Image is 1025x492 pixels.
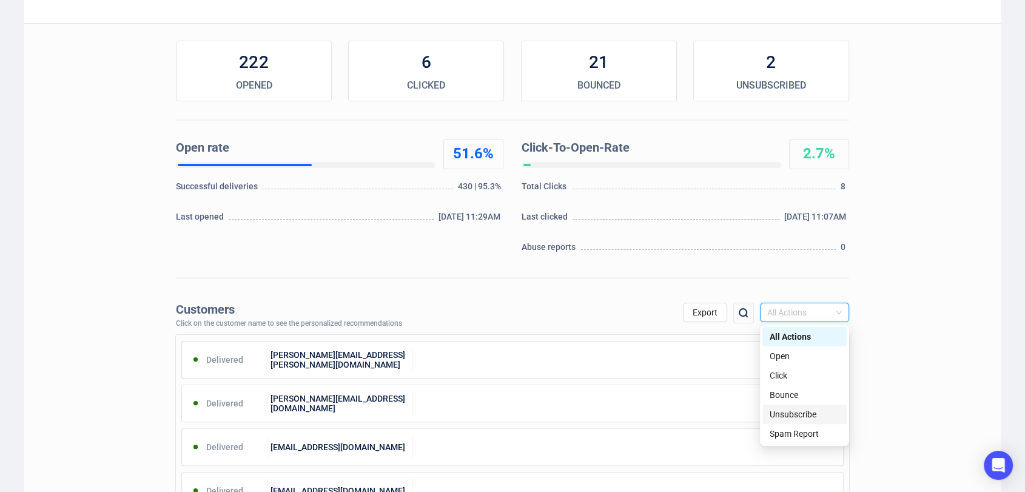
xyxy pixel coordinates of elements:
div: Last opened [176,211,227,229]
div: Unsubscribe [770,408,839,421]
div: All Actions [770,330,839,343]
div: BOUNCED [522,78,676,93]
div: Customers [176,303,402,317]
div: Spam Report [770,427,839,440]
div: Total Clicks [522,180,571,198]
div: Click-To-Open-Rate [522,139,776,157]
div: 222 [176,50,331,75]
div: Abuse reports [522,241,579,259]
div: Delivered [182,391,267,416]
div: UNSUBSCRIBED [694,78,849,93]
div: Click [762,366,847,385]
div: [PERSON_NAME][EMAIL_ADDRESS][PERSON_NAME][DOMAIN_NAME] [267,348,414,372]
div: 430 | 95.3% [458,180,503,198]
img: search.png [736,306,751,320]
div: Open [770,349,839,363]
div: Open [762,346,847,366]
div: 8 [840,180,849,198]
div: Successful deliveries [176,180,260,198]
div: 2.7% [790,144,849,164]
div: Click on the customer name to see the personalized recommendations [176,320,402,328]
div: [DATE] 11:07AM [784,211,849,229]
div: 21 [522,50,676,75]
div: OPENED [176,78,331,93]
button: Export [683,303,727,322]
div: Open Intercom Messenger [984,451,1013,480]
div: Click [770,369,839,382]
div: Unsubscribe [762,405,847,424]
div: Bounce [762,385,847,405]
div: [DATE] 11:29AM [439,211,503,229]
div: Last clicked [522,211,571,229]
div: All Actions [762,327,847,346]
div: 2 [694,50,849,75]
div: 0 [841,241,849,259]
span: All Actions [767,303,842,322]
div: Spam Report [762,424,847,443]
div: [PERSON_NAME][EMAIL_ADDRESS][DOMAIN_NAME] [267,391,414,416]
div: [EMAIL_ADDRESS][DOMAIN_NAME] [267,435,414,459]
div: Delivered [182,348,267,372]
div: Open rate [176,139,431,157]
div: CLICKED [349,78,503,93]
div: Bounce [770,388,839,402]
div: 6 [349,50,503,75]
div: 51.6% [444,144,503,164]
div: Delivered [182,435,267,459]
span: Export [693,308,717,317]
